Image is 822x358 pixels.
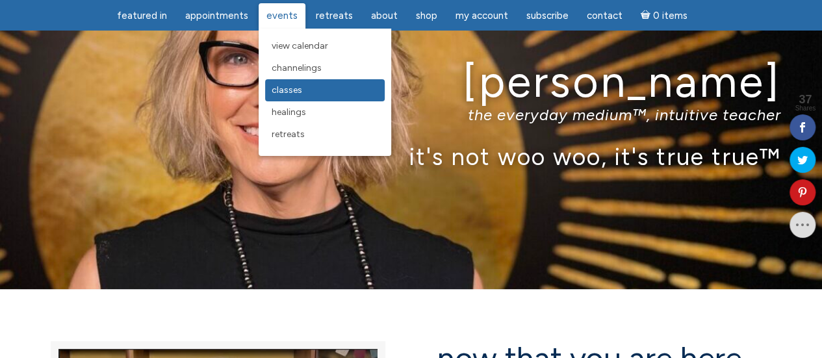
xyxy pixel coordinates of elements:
[519,3,576,29] a: Subscribe
[641,10,653,21] i: Cart
[259,3,305,29] a: Events
[652,11,687,21] span: 0 items
[272,107,306,118] span: Healings
[109,3,175,29] a: featured in
[117,10,167,21] span: featured in
[265,123,385,146] a: Retreats
[177,3,256,29] a: Appointments
[265,101,385,123] a: Healings
[272,84,302,96] span: Classes
[42,105,781,124] p: the everyday medium™, intuitive teacher
[265,57,385,79] a: Channelings
[633,2,695,29] a: Cart0 items
[526,10,569,21] span: Subscribe
[456,10,508,21] span: My Account
[448,3,516,29] a: My Account
[316,10,353,21] span: Retreats
[587,10,623,21] span: Contact
[42,57,781,106] h1: [PERSON_NAME]
[363,3,405,29] a: About
[272,129,305,140] span: Retreats
[42,142,781,170] p: it's not woo woo, it's true true™
[795,105,816,112] span: Shares
[795,94,816,105] span: 37
[371,10,398,21] span: About
[579,3,630,29] a: Contact
[416,10,437,21] span: Shop
[408,3,445,29] a: Shop
[265,79,385,101] a: Classes
[308,3,361,29] a: Retreats
[265,35,385,57] a: View Calendar
[272,40,328,51] span: View Calendar
[266,10,298,21] span: Events
[272,62,322,73] span: Channelings
[185,10,248,21] span: Appointments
